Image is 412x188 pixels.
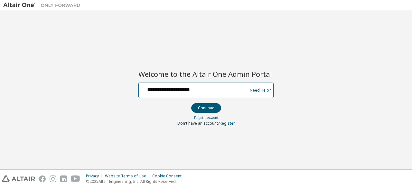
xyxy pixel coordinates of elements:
[250,90,271,90] a: Need Help?
[60,175,67,182] img: linkedin.svg
[2,175,35,182] img: altair_logo.svg
[220,121,235,126] a: Register
[39,175,46,182] img: facebook.svg
[71,175,80,182] img: youtube.svg
[86,174,105,179] div: Privacy
[86,179,185,184] p: © 2025 Altair Engineering, Inc. All Rights Reserved.
[152,174,185,179] div: Cookie Consent
[3,2,84,8] img: Altair One
[177,121,220,126] span: Don't have an account?
[50,175,56,182] img: instagram.svg
[191,103,221,113] button: Continue
[138,69,274,78] h2: Welcome to the Altair One Admin Portal
[105,174,152,179] div: Website Terms of Use
[194,115,218,120] a: Forgot password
